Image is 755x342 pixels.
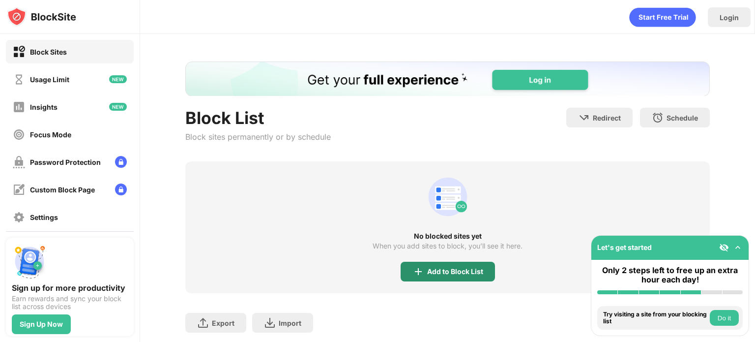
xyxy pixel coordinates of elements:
div: Password Protection [30,158,101,166]
div: Insights [30,103,58,111]
div: Redirect [593,114,621,122]
div: Custom Block Page [30,186,95,194]
img: omni-setup-toggle.svg [733,243,743,252]
div: No blocked sites yet [185,232,710,240]
img: new-icon.svg [109,75,127,83]
div: Earn rewards and sync your block list across devices [12,295,128,311]
iframe: Banner [185,62,710,96]
div: animation [424,173,471,220]
div: Export [212,319,234,327]
img: lock-menu.svg [115,184,127,195]
img: new-icon.svg [109,103,127,111]
div: Add to Block List [427,268,483,276]
img: lock-menu.svg [115,156,127,168]
img: block-on.svg [13,46,25,58]
div: Block sites permanently or by schedule [185,132,331,142]
img: logo-blocksite.svg [7,7,76,27]
div: Schedule [667,114,698,122]
div: Focus Mode [30,130,71,139]
img: insights-off.svg [13,101,25,113]
img: customize-block-page-off.svg [13,184,25,196]
div: Try visiting a site from your blocking list [603,311,707,325]
div: animation [629,7,696,27]
div: Block Sites [30,48,67,56]
img: time-usage-off.svg [13,73,25,86]
button: Do it [710,310,739,326]
div: Let's get started [597,243,652,251]
div: Block List [185,108,331,128]
div: When you add sites to block, you’ll see it here. [373,242,523,250]
div: Only 2 steps left to free up an extra hour each day! [597,266,743,284]
div: Import [279,319,301,327]
div: Settings [30,213,58,221]
img: password-protection-off.svg [13,156,25,168]
img: focus-off.svg [13,128,25,141]
img: eye-not-visible.svg [719,243,729,252]
img: settings-off.svg [13,211,25,223]
img: push-signup.svg [12,244,47,279]
div: Usage Limit [30,75,69,84]
div: Sign up for more productivity [12,283,128,293]
div: Sign Up Now [20,320,63,328]
div: Login [720,13,739,22]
